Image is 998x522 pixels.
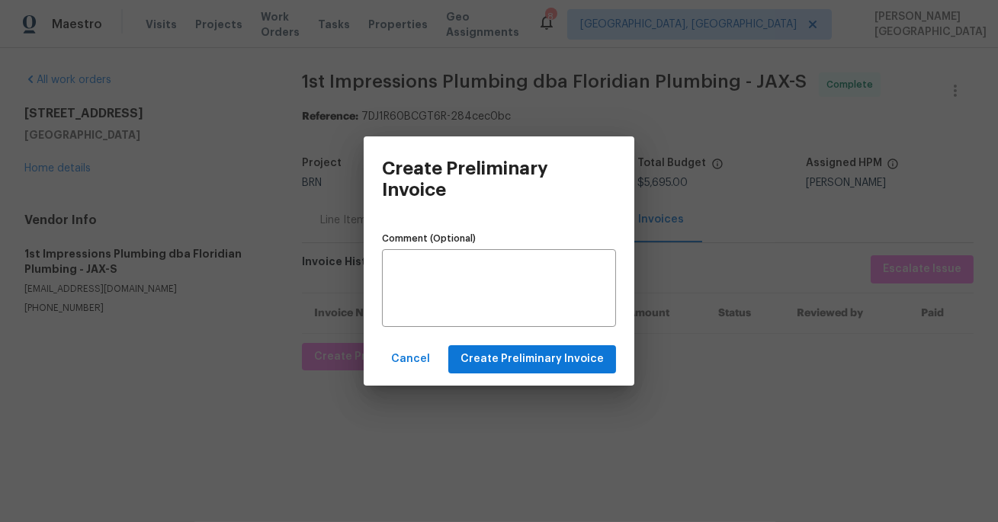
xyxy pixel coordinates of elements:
[382,234,616,243] label: Comment (Optional)
[391,350,430,369] span: Cancel
[385,345,436,373] button: Cancel
[382,158,576,200] h3: Create Preliminary Invoice
[448,345,616,373] button: Create Preliminary Invoice
[460,350,604,369] span: Create Preliminary Invoice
